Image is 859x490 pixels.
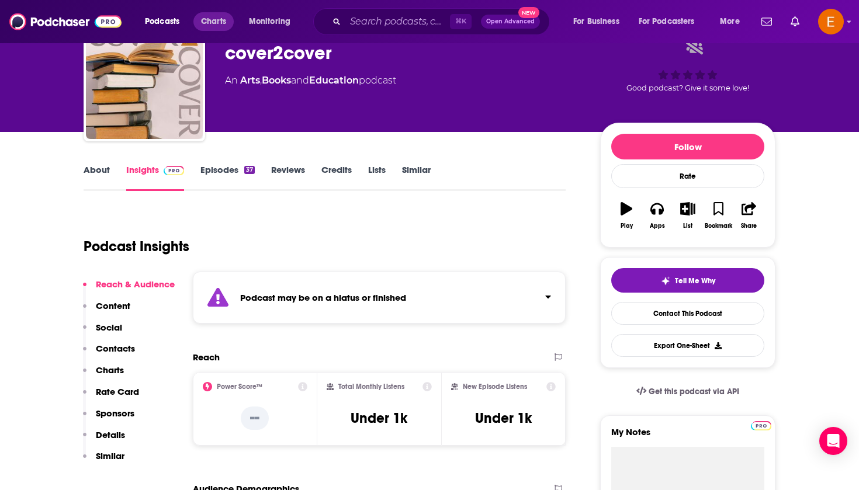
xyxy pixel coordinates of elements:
[819,427,847,455] div: Open Intercom Messenger
[481,15,540,29] button: Open AdvancedNew
[225,74,396,88] div: An podcast
[675,276,715,286] span: Tell Me Why
[84,238,189,255] h1: Podcast Insights
[712,12,754,31] button: open menu
[565,12,634,31] button: open menu
[751,419,771,430] a: Pro website
[83,386,139,408] button: Rate Card
[703,194,733,237] button: Bookmark
[217,383,262,391] h2: Power Score™
[249,13,290,30] span: Monitoring
[96,450,124,461] p: Similar
[741,223,757,230] div: Share
[241,12,306,31] button: open menu
[83,343,135,364] button: Contacts
[368,164,386,191] a: Lists
[193,352,220,363] h2: Reach
[450,14,472,29] span: ⌘ K
[164,166,184,175] img: Podchaser Pro
[818,9,844,34] img: User Profile
[83,450,124,472] button: Similar
[200,164,255,191] a: Episodes37
[193,272,566,324] section: Click to expand status details
[96,279,175,290] p: Reach & Audience
[734,194,764,237] button: Share
[262,75,291,86] a: Books
[661,276,670,286] img: tell me why sparkle
[96,300,130,311] p: Content
[345,12,450,31] input: Search podcasts, credits, & more...
[475,409,532,427] h3: Under 1k
[86,22,203,139] img: cover2cover
[518,7,539,18] span: New
[611,334,764,357] button: Export One-Sheet
[611,302,764,325] a: Contact This Podcast
[621,223,633,230] div: Play
[96,429,125,440] p: Details
[611,426,764,447] label: My Notes
[240,292,406,303] strong: Podcast may be on a hiatus or finished
[611,134,764,159] button: Follow
[720,13,740,30] span: More
[573,13,619,30] span: For Business
[705,223,732,230] div: Bookmark
[631,12,712,31] button: open menu
[338,383,404,391] h2: Total Monthly Listens
[642,194,672,237] button: Apps
[639,13,695,30] span: For Podcasters
[351,409,407,427] h3: Under 1k
[402,164,431,191] a: Similar
[96,322,122,333] p: Social
[324,8,561,35] div: Search podcasts, credits, & more...
[9,11,122,33] img: Podchaser - Follow, Share and Rate Podcasts
[486,19,535,25] span: Open Advanced
[309,75,359,86] a: Education
[291,75,309,86] span: and
[96,386,139,397] p: Rate Card
[137,12,195,31] button: open menu
[83,300,130,322] button: Content
[126,164,184,191] a: InsightsPodchaser Pro
[83,364,124,386] button: Charts
[83,279,175,300] button: Reach & Audience
[600,30,775,103] div: Good podcast? Give it some love!
[96,408,134,419] p: Sponsors
[244,166,255,174] div: 37
[96,364,124,376] p: Charts
[818,9,844,34] button: Show profile menu
[240,75,260,86] a: Arts
[241,406,269,430] p: --
[650,223,665,230] div: Apps
[96,343,135,354] p: Contacts
[611,164,764,188] div: Rate
[627,377,749,406] a: Get this podcast via API
[260,75,262,86] span: ,
[201,13,226,30] span: Charts
[649,387,739,397] span: Get this podcast via API
[683,223,692,230] div: List
[673,194,703,237] button: List
[83,322,122,343] button: Social
[626,84,749,92] span: Good podcast? Give it some love!
[611,194,642,237] button: Play
[83,408,134,429] button: Sponsors
[321,164,352,191] a: Credits
[463,383,527,391] h2: New Episode Listens
[818,9,844,34] span: Logged in as emilymorris
[271,164,305,191] a: Reviews
[751,421,771,430] img: Podchaser Pro
[84,164,110,191] a: About
[145,13,179,30] span: Podcasts
[193,12,233,31] a: Charts
[786,12,804,32] a: Show notifications dropdown
[757,12,777,32] a: Show notifications dropdown
[83,429,125,451] button: Details
[611,268,764,293] button: tell me why sparkleTell Me Why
